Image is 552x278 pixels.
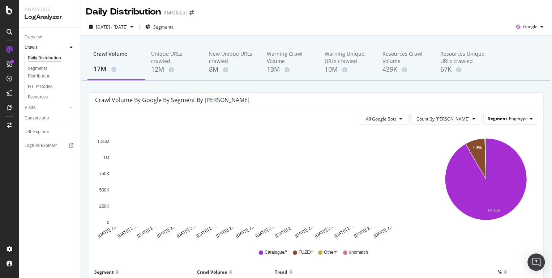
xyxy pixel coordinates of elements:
a: Conversions [25,114,75,122]
div: Warning Unique URLs crawled [325,50,371,65]
a: Segments Distribution [28,65,75,80]
a: Resources [28,93,75,101]
span: FUZE/* [299,249,313,256]
svg: A chart. [95,130,424,239]
div: 3M Global [164,9,187,16]
a: Crawls [25,44,68,51]
div: arrow-right-arrow-left [189,10,194,15]
span: Other/* [324,249,338,256]
div: LogAnalyzer [25,13,74,21]
div: Trend [275,266,287,278]
div: 8M [209,65,255,74]
button: Segments [142,21,176,33]
div: Logfiles Explorer [25,142,57,149]
span: #nomatch [349,249,368,256]
div: 12M [151,65,197,74]
button: All Google Bots [360,113,408,125]
div: % [498,266,502,278]
div: Warning Crawl Volume [267,50,313,65]
div: Unique URLs crawled [151,50,197,65]
text: 750K [99,172,109,177]
text: 1.25M [97,139,109,144]
div: Overview [25,33,42,41]
div: Daily Distribution [86,6,161,18]
text: 91.6% [488,208,500,213]
div: Resources Unique URLs crawled [440,50,487,65]
span: [DATE] - [DATE] [96,24,128,30]
span: Pagetype [509,115,528,122]
div: Crawl Volume [93,50,140,64]
div: Segments Distribution [28,65,68,80]
div: URL Explorer [25,128,49,136]
div: Resources [28,93,48,101]
text: 1M [103,155,110,160]
div: Resources Crawl Volume [382,50,429,65]
span: Count By Day [416,116,470,122]
a: Logfiles Explorer [25,142,75,149]
div: Daily Distribution [28,54,61,62]
div: Crawl Volume by google by Segment by [PERSON_NAME] [95,96,249,104]
div: 439K [382,65,429,74]
div: Open Intercom Messenger [527,253,545,271]
a: HTTP Codes [28,83,75,90]
svg: A chart. [435,130,537,239]
span: All Google Bots [366,116,397,122]
div: HTTP Codes [28,83,52,90]
text: 500K [99,188,109,193]
div: 67K [440,65,487,74]
span: Catalogue/* [265,249,287,256]
span: Google [523,24,538,30]
div: 10M [325,65,371,74]
div: Conversions [25,114,49,122]
a: URL Explorer [25,128,75,136]
a: Daily Distribution [28,54,75,62]
button: Google [513,21,546,33]
text: 250K [99,204,109,209]
div: Crawl Volume [197,266,227,278]
div: 17M [93,64,140,74]
div: New Unique URLs crawled [209,50,255,65]
div: Analytics [25,6,74,13]
text: 0 [107,220,110,225]
div: Visits [25,104,35,111]
div: 13M [267,65,313,74]
button: Count By [PERSON_NAME] [410,113,482,125]
a: Overview [25,33,75,41]
text: 7.9% [472,145,482,150]
span: Segments [153,24,174,30]
span: Segment [488,115,507,122]
button: [DATE] - [DATE] [86,21,136,33]
div: Segment [94,266,114,278]
a: Visits [25,104,68,111]
div: Crawls [25,44,38,51]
